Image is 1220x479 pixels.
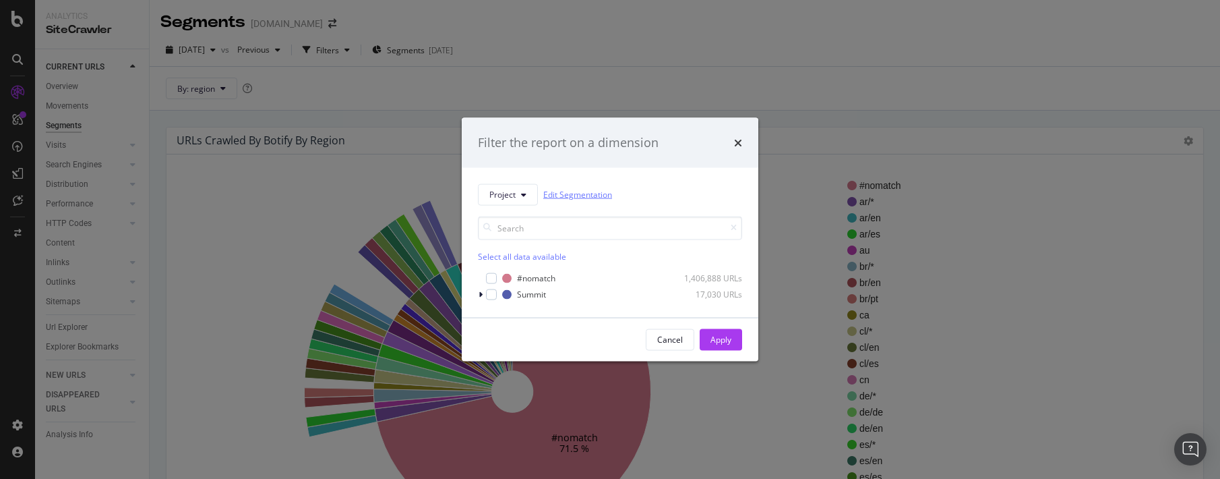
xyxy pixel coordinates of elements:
div: 1,406,888 URLs [676,273,742,284]
div: Cancel [657,334,683,345]
div: Open Intercom Messenger [1174,433,1207,466]
button: Project [478,184,538,205]
span: Project [489,189,516,200]
div: #nomatch [517,273,555,284]
div: modal [462,118,758,362]
button: Cancel [646,329,694,350]
div: Filter the report on a dimension [478,134,659,152]
div: Apply [710,334,731,345]
div: times [734,134,742,152]
a: Edit Segmentation [543,188,612,202]
div: 17,030 URLs [676,289,742,300]
button: Apply [700,329,742,350]
input: Search [478,216,742,239]
div: Select all data available [478,250,742,262]
div: Summit [517,289,546,300]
